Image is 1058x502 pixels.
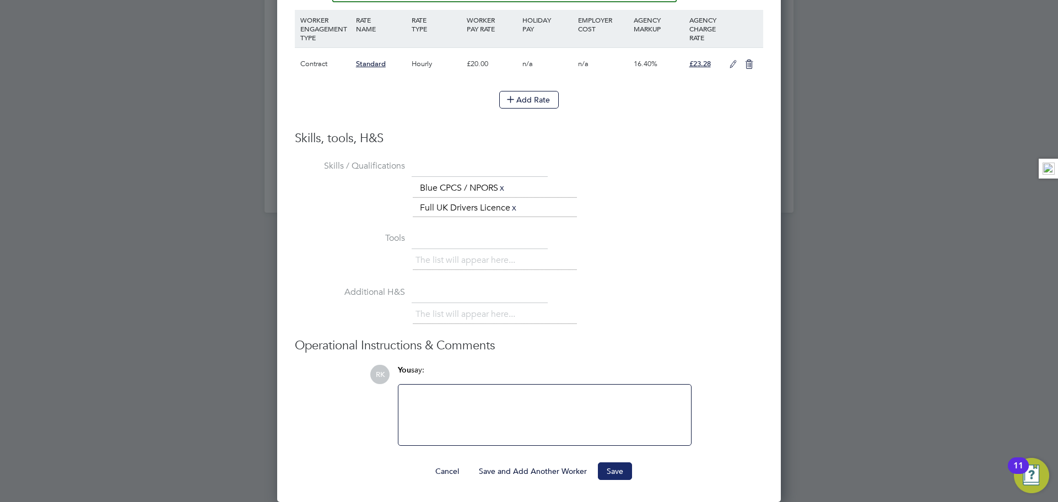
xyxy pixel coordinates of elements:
label: Skills / Qualifications [295,160,405,172]
button: Save and Add Another Worker [470,462,596,480]
span: £23.28 [689,59,711,68]
div: RATE TYPE [409,10,465,39]
a: x [498,181,506,195]
span: 16.40% [634,59,657,68]
button: Save [598,462,632,480]
a: x [510,201,518,215]
h3: Operational Instructions & Comments [295,338,763,354]
span: n/a [522,59,533,68]
li: Full UK Drivers Licence [415,201,522,215]
div: WORKER PAY RATE [464,10,520,39]
label: Additional H&S [295,287,405,298]
button: Cancel [427,462,468,480]
button: Add Rate [499,91,559,109]
li: Blue CPCS / NPORS [415,181,510,196]
div: AGENCY CHARGE RATE [687,10,724,47]
li: The list will appear here... [415,307,520,322]
div: EMPLOYER COST [575,10,631,39]
div: RATE NAME [353,10,409,39]
span: Standard [356,59,386,68]
div: Hourly [409,48,465,80]
li: The list will appear here... [415,253,520,268]
div: WORKER ENGAGEMENT TYPE [298,10,353,47]
span: n/a [578,59,589,68]
div: £20.00 [464,48,520,80]
span: You [398,365,411,375]
div: Contract [298,48,353,80]
div: 11 [1013,466,1023,480]
div: HOLIDAY PAY [520,10,575,39]
div: AGENCY MARKUP [631,10,687,39]
div: say: [398,365,692,384]
label: Tools [295,233,405,244]
button: Open Resource Center, 11 new notifications [1014,458,1049,493]
h3: Skills, tools, H&S [295,131,763,147]
span: RK [370,365,390,384]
